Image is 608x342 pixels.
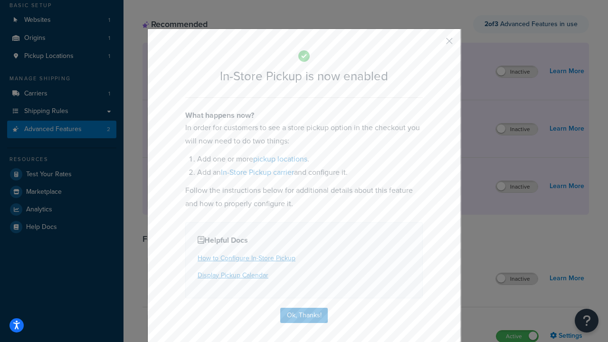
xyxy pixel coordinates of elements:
[185,121,423,148] p: In order for customers to see a store pickup option in the checkout you will now need to do two t...
[280,308,328,323] button: Ok, Thanks!
[197,166,423,179] li: Add an and configure it.
[198,253,295,263] a: How to Configure In-Store Pickup
[198,235,410,246] h4: Helpful Docs
[185,69,423,83] h2: In-Store Pickup is now enabled
[197,152,423,166] li: Add one or more .
[198,270,268,280] a: Display Pickup Calendar
[221,167,294,178] a: In-Store Pickup carrier
[253,153,307,164] a: pickup locations
[185,110,423,121] h4: What happens now?
[185,184,423,210] p: Follow the instructions below for additional details about this feature and how to properly confi...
